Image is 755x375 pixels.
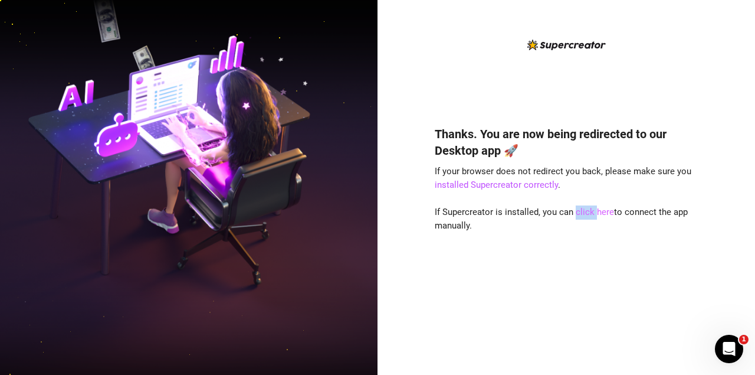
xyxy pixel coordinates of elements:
a: click here [576,207,614,217]
h4: Thanks. You are now being redirected to our Desktop app 🚀 [435,126,698,159]
a: installed Supercreator correctly [435,180,558,190]
span: If your browser does not redirect you back, please make sure you . [435,166,691,191]
img: logo-BBDzfeDw.svg [527,40,606,50]
iframe: Intercom live chat [715,335,743,363]
span: If Supercreator is installed, you can to connect the app manually. [435,207,688,231]
span: 1 [739,335,749,344]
